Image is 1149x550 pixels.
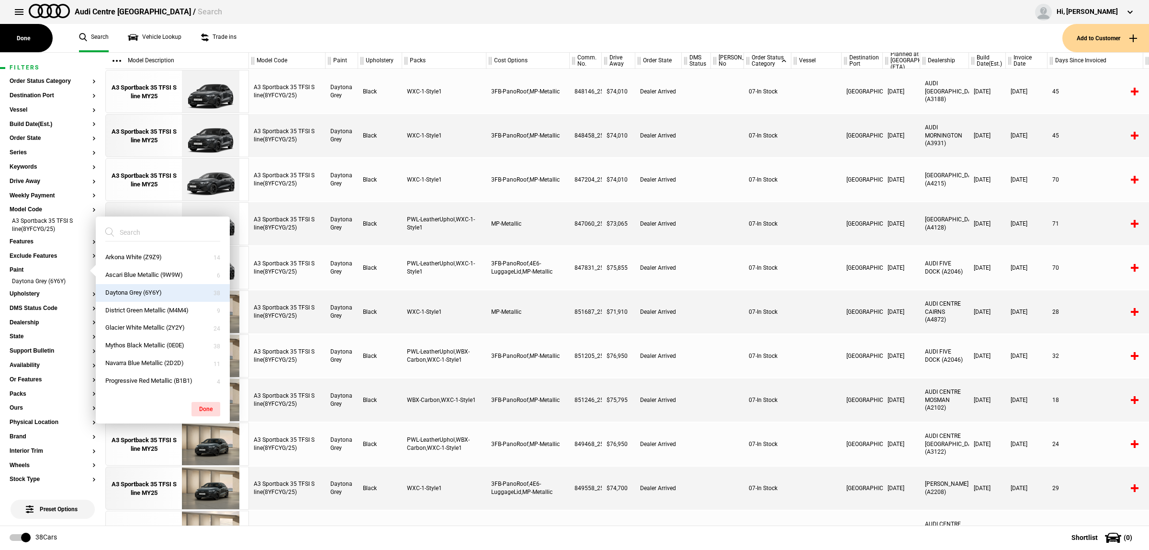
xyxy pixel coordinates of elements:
[96,284,230,302] button: Daytona Grey (6Y6Y)
[1006,423,1048,466] div: [DATE]
[920,70,969,113] div: AUDI [GEOGRAPHIC_DATA] (A3188)
[249,70,326,113] div: A3 Sportback 35 TFSI S line(8YFCYG/25)
[105,53,248,69] div: Model Description
[177,467,244,510] img: Audi_8YFCYG_25_EI_6Y6Y_3FB_4E6_WXC_WXC-1_U35_(Nadin:_3FB_4E6_6FJ_C55_U35_WXC)_ext.png
[96,372,230,390] button: Progressive Red Metallic (B1B1)
[10,239,96,245] button: Features
[570,467,602,510] div: 849558_25
[1006,290,1048,333] div: [DATE]
[111,203,177,246] a: A3 Sportback 35 TFSI S line MY25
[96,266,230,284] button: Ascari Blue Metallic (9W9W)
[842,246,883,289] div: [GEOGRAPHIC_DATA]
[635,334,682,378] div: Dealer Arrived
[10,476,96,491] section: Stock Type
[744,53,791,69] div: Order Status Category
[570,423,602,466] div: 849468_25
[682,53,710,69] div: DMS Status
[111,172,177,189] div: A3 Sportback 35 TFSI S line MY25
[358,53,402,69] div: Upholstery
[1048,202,1143,245] div: 71
[105,224,209,241] input: Search
[486,246,570,289] div: 3FB-PanoRoof,4E6-LuggageLid,MP-Metallic
[326,334,358,378] div: Daytona Grey
[920,246,969,289] div: AUDI FIVE DOCK (A2046)
[602,53,635,69] div: Drive Away
[10,193,96,207] section: Weekly Payment
[635,467,682,510] div: Dealer Arrived
[883,70,920,113] div: [DATE]
[1057,7,1118,17] div: Hi, [PERSON_NAME]
[842,114,883,157] div: [GEOGRAPHIC_DATA]
[744,467,791,510] div: 07-In Stock
[96,337,230,355] button: Mythos Black Metallic (0E0E)
[111,524,177,541] div: A3 Sportback 35 TFSI S line MY25
[10,164,96,171] button: Keywords
[1006,334,1048,378] div: [DATE]
[358,423,402,466] div: Black
[883,202,920,245] div: [DATE]
[111,423,177,466] a: A3 Sportback 35 TFSI S line MY25
[249,290,326,333] div: A3 Sportback 35 TFSI S line(8YFCYG/25)
[744,334,791,378] div: 07-In Stock
[635,378,682,422] div: Dealer Arrived
[10,78,96,92] section: Order Status Category
[10,267,96,291] section: PaintDaytona Grey (6Y6Y)
[111,159,177,202] a: A3 Sportback 35 TFSI S line MY25
[10,476,96,483] button: Stock Type
[10,419,96,434] section: Physical Location
[10,362,96,377] section: Availability
[358,70,402,113] div: Black
[111,115,177,158] a: A3 Sportback 35 TFSI S line MY25
[842,467,883,510] div: [GEOGRAPHIC_DATA]
[10,121,96,136] section: Build Date(Est.)
[326,53,358,69] div: Paint
[570,53,601,69] div: Comm. No.
[635,158,682,201] div: Dealer Arrived
[920,378,969,422] div: AUDI CENTRE MOSMAN (A2102)
[326,246,358,289] div: Daytona Grey
[744,70,791,113] div: 07-In Stock
[177,423,244,466] img: Audi_8YFCYG_25_EI_6Y6Y_3FB_WXC_WXC-1_U35_WBX_3L5_PWL_PY5_PYY_(Nadin:_3FB_3L5_6FJ_C55_PWL_PY5_PYY_...
[249,202,326,245] div: A3 Sportback 35 TFSI S line(8YFCYG/25)
[249,467,326,510] div: A3 Sportback 35 TFSI S line(8YFCYG/25)
[1057,526,1149,550] button: Shortlist(0)
[10,434,96,448] section: Brand
[920,334,969,378] div: AUDI FIVE DOCK (A2046)
[96,249,230,266] button: Arkona White (Z9Z9)
[29,4,70,18] img: audi.png
[602,423,635,466] div: $76,950
[10,206,96,238] section: Model CodeA3 Sportback 35 TFSI S line(8YFCYG/25)
[249,246,326,289] div: A3 Sportback 35 TFSI S line(8YFCYG/25)
[842,202,883,245] div: [GEOGRAPHIC_DATA]
[1048,70,1143,113] div: 45
[358,290,402,333] div: Black
[10,405,96,412] button: Ours
[28,494,78,513] span: Preset Options
[635,202,682,245] div: Dealer Arrived
[111,436,177,453] div: A3 Sportback 35 TFSI S line MY25
[635,423,682,466] div: Dealer Arrived
[570,70,602,113] div: 848146_25
[402,423,486,466] div: PWL-LeatherUphol,WBX-Carbon,WXC-1-Style1
[842,334,883,378] div: [GEOGRAPHIC_DATA]
[1006,70,1048,113] div: [DATE]
[402,114,486,157] div: WXC-1-Style1
[969,423,1006,466] div: [DATE]
[10,462,96,477] section: Wheels
[1006,467,1048,510] div: [DATE]
[1006,378,1048,422] div: [DATE]
[35,533,57,542] div: 38 Cars
[920,423,969,466] div: AUDI CENTRE [GEOGRAPHIC_DATA] (A3122)
[10,178,96,185] button: Drive Away
[249,334,326,378] div: A3 Sportback 35 TFSI S line(8YFCYG/25)
[249,114,326,157] div: A3 Sportback 35 TFSI S line(8YFCYG/25)
[10,149,96,156] button: Series
[920,158,969,201] div: [GEOGRAPHIC_DATA] (A4215)
[744,290,791,333] div: 07-In Stock
[570,290,602,333] div: 851687_25
[711,53,743,69] div: [PERSON_NAME] No
[602,70,635,113] div: $74,010
[10,333,96,348] section: State
[177,70,244,114] img: Audi_8YFCYG_25_EI_6Y6Y_3FB_WXC_WXC-1_U35_(Nadin:_3FB_6FJ_C55_U35_WXC)_ext.png
[1048,114,1143,157] div: 45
